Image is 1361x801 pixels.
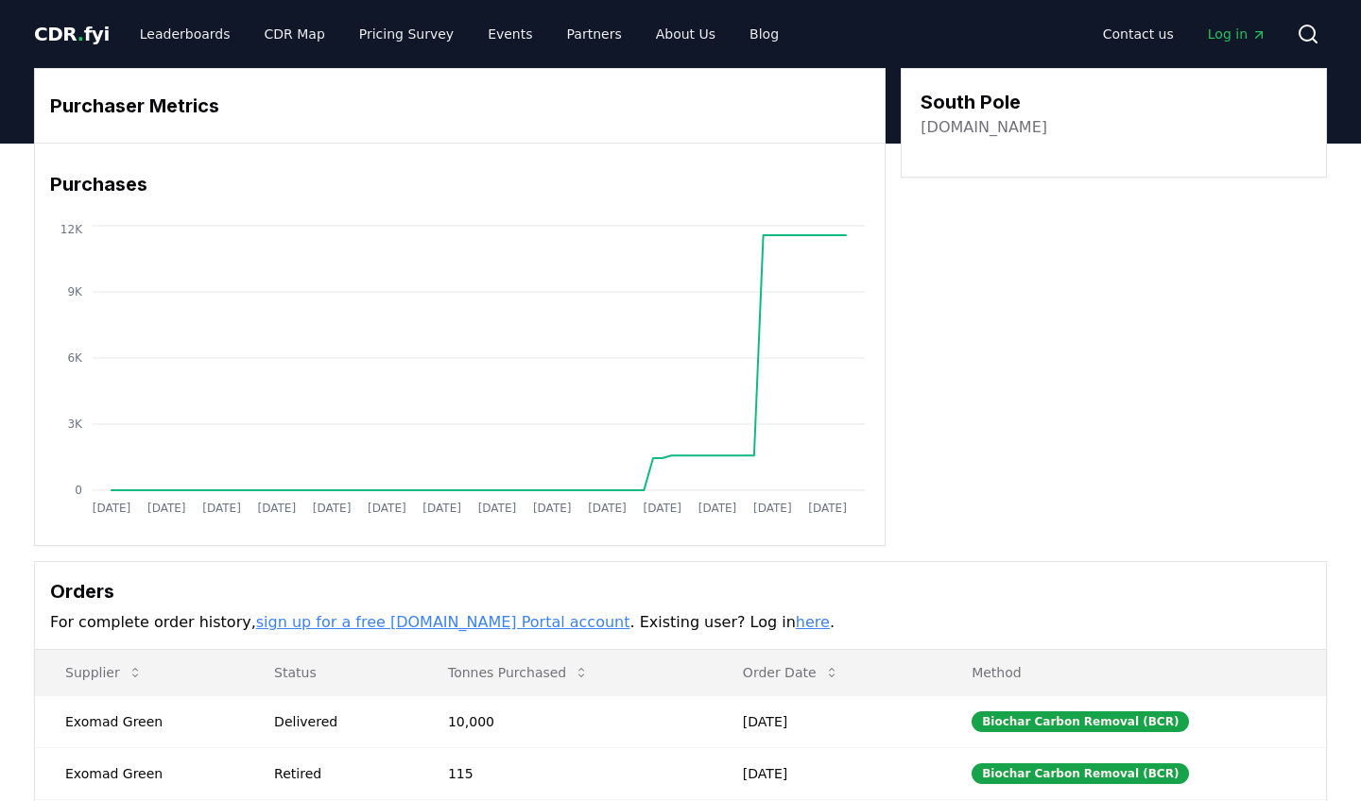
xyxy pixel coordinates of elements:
tspan: [DATE] [368,502,406,515]
span: Log in [1208,25,1266,43]
h3: South Pole [921,88,1047,116]
tspan: [DATE] [202,502,241,515]
tspan: [DATE] [643,502,681,515]
a: sign up for a free [DOMAIN_NAME] Portal account [256,613,630,631]
a: Blog [734,17,794,51]
a: CDR Map [250,17,340,51]
tspan: [DATE] [478,502,517,515]
a: here [796,613,830,631]
tspan: 3K [67,418,83,431]
tspan: [DATE] [698,502,737,515]
td: 10,000 [418,695,713,747]
a: About Us [641,17,731,51]
tspan: 0 [75,484,82,497]
tspan: 6K [67,351,83,365]
a: [DOMAIN_NAME] [921,116,1047,139]
tspan: [DATE] [533,502,572,515]
span: . [78,23,84,45]
a: Leaderboards [125,17,246,51]
td: [DATE] [713,695,941,747]
div: Biochar Carbon Removal (BCR) [972,711,1189,732]
h3: Purchases [50,170,870,198]
tspan: 12K [60,223,83,236]
td: Exomad Green [35,747,244,799]
div: Retired [274,764,403,783]
h3: Purchaser Metrics [50,92,870,120]
nav: Main [1088,17,1282,51]
h3: Orders [50,577,1311,605]
tspan: [DATE] [808,502,847,515]
a: Partners [552,17,637,51]
td: Exomad Green [35,695,244,747]
a: Events [473,17,547,51]
tspan: [DATE] [422,502,461,515]
a: Pricing Survey [344,17,469,51]
td: [DATE] [713,747,941,799]
button: Tonnes Purchased [433,654,604,691]
tspan: [DATE] [258,502,297,515]
div: Delivered [274,712,403,731]
span: CDR fyi [34,23,110,45]
a: Log in [1193,17,1282,51]
a: CDR.fyi [34,21,110,47]
button: Supplier [50,654,158,691]
tspan: [DATE] [588,502,627,515]
tspan: [DATE] [147,502,186,515]
div: Biochar Carbon Removal (BCR) [972,763,1189,784]
button: Order Date [728,654,854,691]
nav: Main [125,17,794,51]
tspan: 9K [67,285,83,298]
tspan: [DATE] [93,502,131,515]
tspan: [DATE] [753,502,792,515]
p: Method [956,663,1311,682]
tspan: [DATE] [313,502,352,515]
p: For complete order history, . Existing user? Log in . [50,611,1311,634]
a: Contact us [1088,17,1189,51]
p: Status [259,663,403,682]
td: 115 [418,747,713,799]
